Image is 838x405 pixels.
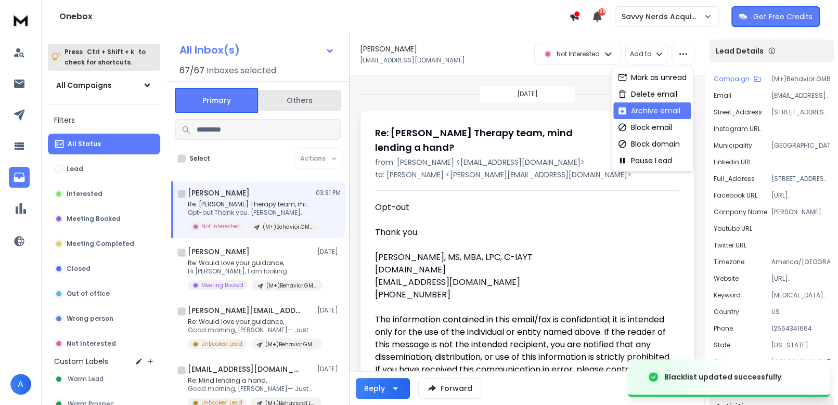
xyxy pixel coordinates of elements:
[317,247,341,256] p: [DATE]
[85,46,136,58] span: Ctrl + Shift + k
[617,155,672,166] div: Pause Lead
[188,364,302,374] h1: [EMAIL_ADDRESS][DOMAIN_NAME]
[617,72,687,83] div: Mark as unread
[714,92,731,100] p: Email
[714,141,752,150] p: Municipality
[188,259,313,267] p: Re: Would love your guidance,
[375,226,671,301] div: Thank you. [PERSON_NAME], MS, MBA, LPC, C-IAYT [DOMAIN_NAME] [EMAIL_ADDRESS][DOMAIN_NAME] [PHONE_...
[622,11,703,22] p: Savvy Nerds Acquisition
[617,122,672,133] div: Block email
[67,240,134,248] p: Meeting Completed
[617,106,680,116] div: Archive email
[258,89,341,112] button: Others
[375,169,679,180] p: to: [PERSON_NAME] <[PERSON_NAME][EMAIL_ADDRESS][DOMAIN_NAME]>
[753,11,813,22] p: Get Free Credits
[179,45,240,55] h1: All Inbox(s)
[714,158,752,166] p: Linkedin URL
[771,275,830,283] p: [URL][DOMAIN_NAME]
[188,267,313,276] p: Hi [PERSON_NAME], I am looking
[201,340,242,348] p: Unbooked Lead
[201,223,240,230] p: Not Interested
[59,10,569,23] h1: Onebox
[771,175,830,183] p: [STREET_ADDRESS][PERSON_NAME]
[67,265,91,273] p: Closed
[188,305,302,316] h1: [PERSON_NAME][EMAIL_ADDRESS][DOMAIN_NAME]
[617,89,677,99] div: Delete email
[265,341,315,348] p: (M+)Behavior.GMB.Q32025
[714,341,730,349] p: State
[67,315,113,323] p: Wrong person
[67,339,116,348] p: Not Interested
[714,175,755,183] p: Full_Address
[517,90,538,98] p: [DATE]
[56,80,112,90] h1: All Campaigns
[67,290,110,298] p: Out of office
[263,223,313,231] p: (M+)Behavior.GMB.Q32025
[714,324,733,333] p: Phone
[716,46,764,56] p: Lead Details
[188,318,313,326] p: Re: Would love your guidance,
[714,258,744,266] p: Timezone
[771,341,830,349] p: [US_STATE]
[68,375,104,383] span: Warm Lead
[188,376,313,385] p: Re: Mind lending a hand,
[48,113,160,127] h3: Filters
[67,165,83,173] p: Lead
[360,44,417,54] h1: [PERSON_NAME]
[714,241,746,250] p: Twitter URL
[630,50,651,58] p: Add to
[190,154,210,163] label: Select
[771,75,830,83] p: (M+)Behavior.GMB.Q32025
[266,282,316,290] p: (M+)Behavior.GMB.Q32025
[317,306,341,315] p: [DATE]
[67,215,121,223] p: Meeting Booked
[714,191,757,200] p: Facebook URL
[375,126,611,155] h1: Re: [PERSON_NAME] Therapy team, mind lending a hand?
[10,10,31,30] img: logo
[714,108,762,116] p: Street_Address
[316,189,341,197] p: 03:31 PM
[714,225,752,233] p: Youtube URL
[175,88,258,113] button: Primary
[557,50,600,58] p: Not Interested
[771,141,830,150] p: [GEOGRAPHIC_DATA]
[418,378,481,399] button: Forward
[714,125,760,133] p: Instagram URL
[65,47,146,68] p: Press to check for shortcuts.
[207,64,276,77] h3: Inboxes selected
[317,365,341,373] p: [DATE]
[188,200,313,208] p: Re: [PERSON_NAME] Therapy team, mind
[188,326,313,334] p: Good morning, [PERSON_NAME]— Just
[771,324,830,333] p: 12564341664
[188,208,313,217] p: Opt-out Thank you. [PERSON_NAME],
[714,208,767,216] p: Company Name
[188,385,313,393] p: Good morning, [PERSON_NAME]— Just gave
[714,291,741,299] p: Keyword
[179,64,204,77] span: 67 / 67
[771,208,830,216] p: [PERSON_NAME] Therapy
[771,308,830,316] p: US
[771,191,830,200] p: [URL][DOMAIN_NAME]
[375,157,679,167] p: from: [PERSON_NAME] <[EMAIL_ADDRESS][DOMAIN_NAME]>
[714,275,739,283] p: Website
[714,75,750,83] p: Campaign
[68,140,101,148] p: All Status
[617,139,680,149] div: Block domain
[771,108,830,116] p: [STREET_ADDRESS][PERSON_NAME]
[188,188,250,198] h1: [PERSON_NAME]
[10,374,31,395] span: A
[360,56,465,64] p: [EMAIL_ADDRESS][DOMAIN_NAME]
[771,92,830,100] p: [EMAIL_ADDRESS][DOMAIN_NAME]
[67,190,102,198] p: Interested
[771,291,830,299] p: [MEDICAL_DATA] near [GEOGRAPHIC_DATA], [GEOGRAPHIC_DATA]
[598,8,605,16] span: 39
[188,246,250,257] h1: [PERSON_NAME]
[714,308,739,316] p: Country
[201,281,243,289] p: Meeting Booked
[771,258,830,266] p: America/[GEOGRAPHIC_DATA]
[54,356,108,367] h3: Custom Labels
[364,383,385,394] div: Reply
